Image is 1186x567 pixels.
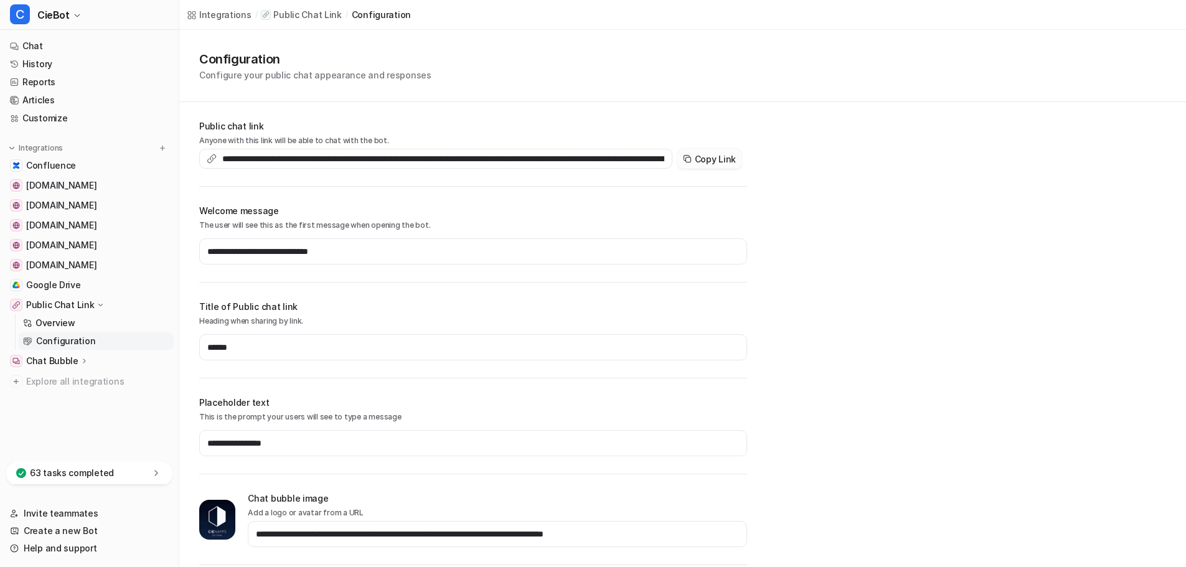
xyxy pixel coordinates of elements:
a: Articles [5,91,174,109]
span: / [346,9,348,21]
p: Integrations [19,143,63,153]
a: Chat [5,37,174,55]
div: Integrations [199,8,252,21]
img: explore all integrations [10,375,22,388]
span: Explore all integrations [26,372,169,391]
img: Confluence [12,162,20,169]
span: [DOMAIN_NAME] [26,259,96,271]
img: chat [199,500,235,540]
a: cienapps.com[DOMAIN_NAME] [5,177,174,194]
span: CieBot [37,6,70,24]
h2: Placeholder text [199,396,747,409]
p: Add a logo or avatar from a URL [248,507,747,518]
a: Explore all integrations [5,373,174,390]
span: Google Drive [26,279,81,291]
a: software.ciemetric.com[DOMAIN_NAME] [5,256,174,274]
p: Public Chat Link [273,9,342,21]
button: Integrations [5,142,67,154]
p: This is the prompt your users will see to type a message [199,411,747,423]
p: Public Chat Link [26,299,95,311]
p: 63 tasks completed [30,467,114,479]
a: Public Chat Link [261,9,342,21]
a: Integrations [187,8,252,21]
img: menu_add.svg [158,144,167,152]
p: The user will see this as the first message when opening the bot. [199,220,747,231]
span: [DOMAIN_NAME] [26,239,96,251]
img: cieblink.com [12,202,20,209]
p: Anyone with this link will be able to chat with the bot. [199,135,747,146]
span: / [255,9,258,21]
img: Public Chat Link [12,301,20,309]
p: Overview [35,317,75,329]
a: app.cieblink.com[DOMAIN_NAME] [5,217,174,234]
a: Customize [5,110,174,127]
a: Reports [5,73,174,91]
p: Heading when sharing by link. [199,316,747,327]
img: Google Drive [12,281,20,289]
img: software.ciemetric.com [12,261,20,269]
h2: Welcome message [199,204,747,217]
img: cienapps.com [12,182,20,189]
a: History [5,55,174,73]
span: [DOMAIN_NAME] [26,219,96,232]
button: Copy Link [677,149,742,169]
img: expand menu [7,144,16,152]
p: Configure your public chat appearance and responses [199,68,431,82]
img: ciemetric.com [12,241,20,249]
span: [DOMAIN_NAME] [26,179,96,192]
a: Help and support [5,540,174,557]
a: cieblink.com[DOMAIN_NAME] [5,197,174,214]
a: ConfluenceConfluence [5,157,174,174]
span: [DOMAIN_NAME] [26,199,96,212]
h2: Public chat link [199,119,747,133]
a: Overview [18,314,174,332]
a: Create a new Bot [5,522,174,540]
h2: Chat bubble image [248,492,747,505]
img: app.cieblink.com [12,222,20,229]
img: Chat Bubble [12,357,20,365]
h1: Configuration [199,50,431,68]
p: Chat Bubble [26,355,78,367]
a: configuration [352,8,411,21]
span: Confluence [26,159,76,172]
a: Invite teammates [5,505,174,522]
a: Google DriveGoogle Drive [5,276,174,294]
a: Configuration [18,332,174,350]
h2: Title of Public chat link [199,300,747,313]
a: ciemetric.com[DOMAIN_NAME] [5,237,174,254]
span: C [10,4,30,24]
p: Configuration [36,335,95,347]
